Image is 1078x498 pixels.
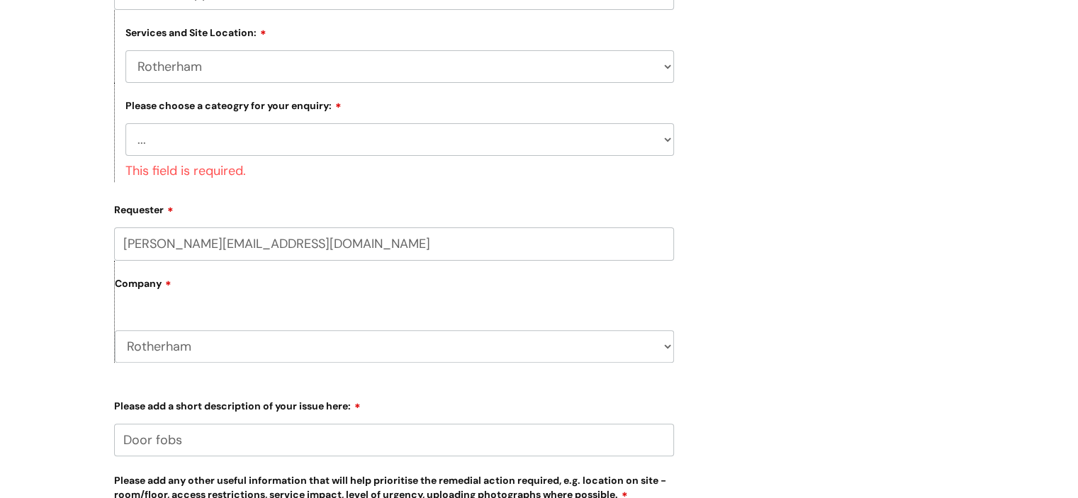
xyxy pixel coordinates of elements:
[114,395,674,412] label: Please add a short description of your issue here:
[125,98,342,112] label: Please choose a cateogry for your enquiry:
[114,227,674,260] input: Email
[114,199,674,216] label: Requester
[125,156,674,182] div: This field is required.
[125,25,266,39] label: Services and Site Location:
[115,273,674,305] label: Company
